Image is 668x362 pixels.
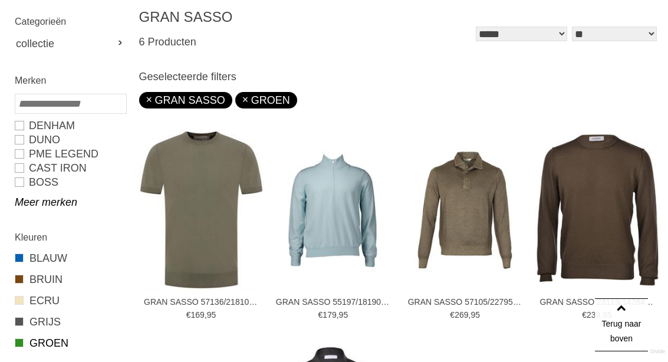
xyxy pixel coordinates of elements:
a: DENHAM [15,119,126,133]
a: Meer merken [15,195,126,209]
img: GRAN SASSO 57136/21810 T-shirts [139,130,264,289]
a: GRIJS [15,314,126,330]
span: 95 [339,310,348,320]
span: 6 Producten [139,36,196,48]
h2: Merken [15,73,126,88]
a: collectie [15,35,126,52]
a: ECRU [15,293,126,308]
img: GRAN SASSO 23119/14284 Truien [535,133,659,287]
span: 239 [587,310,600,320]
span: , [337,310,339,320]
span: 269 [455,310,468,320]
a: GRAN SASSO 55197/18190 Truien [276,297,390,307]
span: € [318,310,323,320]
h2: Kleuren [15,230,126,245]
span: € [186,310,191,320]
span: € [450,310,455,320]
img: GRAN SASSO 55197/18190 Truien [271,148,395,272]
a: GRAN SASSO 23119/14284 Truien [539,297,654,307]
h2: Categorieën [15,14,126,29]
a: BRUIN [15,272,126,287]
h3: Geselecteerde filters [139,70,659,83]
a: GRAN SASSO [146,94,225,106]
span: , [205,310,207,320]
img: GRAN SASSO 57105/22795 Truien [403,148,527,272]
a: CAST IRON [15,161,126,175]
span: 95 [207,310,216,320]
a: Duno [15,133,126,147]
a: Terug naar boven [595,298,648,351]
span: 95 [470,310,480,320]
a: PME LEGEND [15,147,126,161]
a: GRAN SASSO 57105/22795 Truien [408,297,522,307]
a: BOSS [15,175,126,189]
h1: GRAN SASSO [139,8,399,26]
a: GROEN [242,94,290,106]
a: GRAN SASSO 57136/21810 T-shirts [144,297,258,307]
a: BLAUW [15,251,126,266]
a: GROEN [15,335,126,351]
span: € [582,310,587,320]
span: , [469,310,471,320]
span: 179 [323,310,336,320]
span: 169 [191,310,205,320]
